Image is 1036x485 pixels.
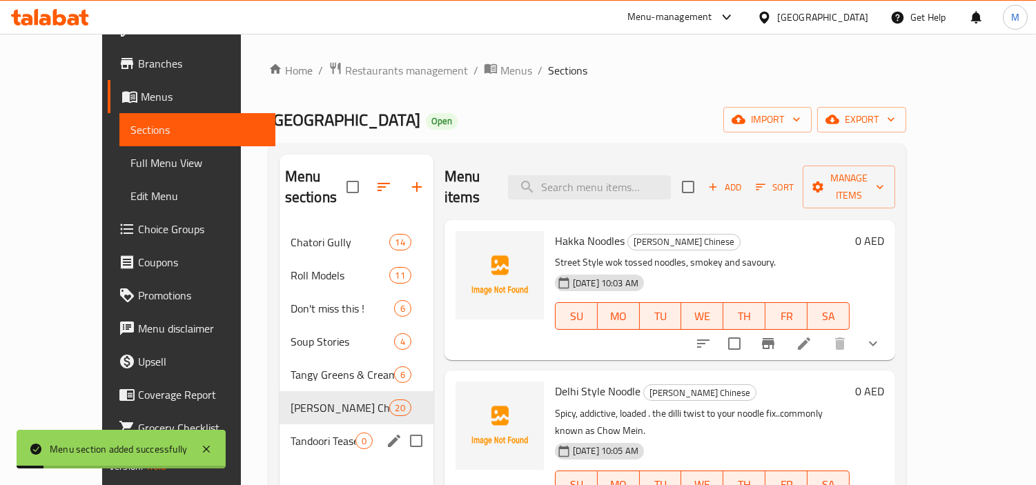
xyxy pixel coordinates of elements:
span: Upsell [138,353,264,370]
p: Street Style wok tossed noodles, smokey and savoury. [555,254,850,271]
span: 11 [390,269,411,282]
span: Menus [500,62,532,79]
div: Menu section added successfully [50,442,187,457]
a: Menus [484,61,532,79]
span: TH [729,306,760,326]
span: Edit Menu [130,188,264,204]
span: WE [687,306,718,326]
button: MO [598,302,640,330]
h6: 0 AED [855,231,884,250]
li: / [318,62,323,79]
div: items [355,433,373,449]
span: Coverage Report [138,386,264,403]
span: MO [603,306,634,326]
span: FR [771,306,802,326]
div: Tangy Greens & Creamy Scenes6 [280,358,433,391]
span: Full Menu View [130,155,264,171]
span: Coupons [138,254,264,270]
span: export [828,111,895,128]
button: SU [555,302,598,330]
input: search [508,175,671,199]
div: items [389,399,411,416]
span: M [1011,10,1019,25]
a: Edit Menu [119,179,275,212]
button: Add section [400,170,433,204]
div: Van Wala Chinese [627,234,741,250]
span: Add item [703,177,747,198]
button: export [817,107,906,132]
span: [DATE] 10:05 AM [567,444,644,457]
span: [DATE] 10:03 AM [567,277,644,290]
span: Sort items [747,177,803,198]
span: Grocery Checklist [138,419,264,436]
div: items [394,300,411,317]
nav: Menu sections [280,220,433,463]
span: Hakka Noodles [555,230,625,251]
span: Chatori Gully [291,234,389,250]
h2: Menu items [444,166,491,208]
div: Soup Stories4 [280,325,433,358]
span: Delhi Style Noodle [555,381,641,402]
div: Menu-management [627,9,712,26]
span: Tangy Greens & Creamy Scenes [291,366,394,383]
span: Restaurants management [345,62,468,79]
button: WE [681,302,723,330]
span: 6 [395,302,411,315]
div: Open [426,113,458,130]
button: TU [640,302,682,330]
a: Sections [119,113,275,146]
div: Chatori Gully14 [280,226,433,259]
button: sort-choices [687,327,720,360]
span: [PERSON_NAME] Chinese [644,385,756,401]
button: edit [384,430,404,451]
span: SA [813,306,844,326]
button: Add [703,177,747,198]
button: TH [723,302,765,330]
button: FR [765,302,808,330]
span: SU [561,306,592,326]
p: Spicy, addictive, loaded . the dilli twist to your noodle fix..commonly known as Chow Mein. [555,405,850,439]
svg: Show Choices [865,335,881,352]
span: Don't miss this ! [291,300,394,317]
span: import [734,111,801,128]
h6: 0 AED [855,382,884,401]
span: 4 [395,335,411,348]
div: items [389,234,411,250]
button: show more [857,327,890,360]
a: Full Menu View [119,146,275,179]
li: / [473,62,478,79]
a: Edit menu item [796,335,812,352]
span: Sections [130,121,264,138]
h2: Menu sections [285,166,346,208]
span: Select section [674,172,703,201]
span: [PERSON_NAME] Chinese [628,234,740,250]
a: Coupons [108,246,275,279]
a: Grocery Checklist [108,411,275,444]
a: Choice Groups [108,212,275,246]
span: [GEOGRAPHIC_DATA] [268,104,420,135]
div: [GEOGRAPHIC_DATA] [777,10,868,25]
span: 0 [356,435,372,448]
a: Home [268,62,313,79]
button: Manage items [803,166,895,208]
div: Van Wala Chinese [643,384,756,401]
img: Hakka Noodles [456,231,544,319]
button: delete [823,327,857,360]
span: Sort [756,179,794,195]
div: Tandoori Teasers Veg0edit [280,424,433,457]
li: / [538,62,543,79]
span: Menu disclaimer [138,320,264,337]
span: Manage items [814,170,884,204]
span: TU [645,306,676,326]
span: Menus [141,88,264,105]
a: Coverage Report [108,378,275,411]
span: Promotions [138,287,264,304]
span: 6 [395,368,411,382]
div: items [394,333,411,350]
span: Select all sections [338,172,367,201]
div: Don't miss this !6 [280,292,433,325]
nav: breadcrumb [268,61,906,79]
span: Edit Restaurant [138,22,264,39]
div: items [389,267,411,284]
a: Promotions [108,279,275,312]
